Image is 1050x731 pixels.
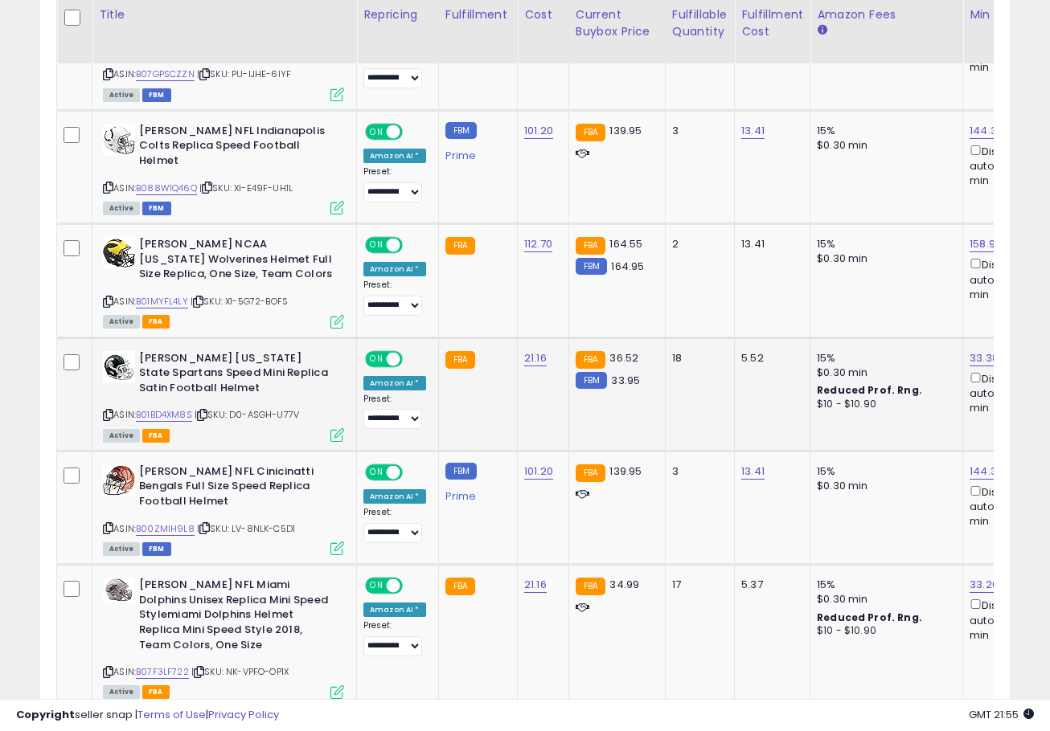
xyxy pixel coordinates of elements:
[970,483,1047,529] div: Disable auto adjust min
[136,665,189,679] a: B07F3LF722
[445,6,511,23] div: Fulfillment
[103,464,135,496] img: 51sMVSsQ+iL._SL40_.jpg
[142,542,171,556] span: FBM
[970,577,999,593] a: 33.20
[103,124,135,156] img: 41oCyRbJgLL._SL40_.jpg
[817,464,950,479] div: 15%
[576,351,605,369] small: FBA
[16,708,279,723] div: seller snap | |
[445,578,475,595] small: FBA
[970,255,1047,302] div: Disable auto adjust min
[524,350,547,366] a: 21.16
[524,6,562,23] div: Cost
[99,6,350,23] div: Title
[817,6,956,23] div: Amazon Fees
[609,123,642,138] span: 139.95
[199,182,293,194] span: | SKU: XI-E49F-UH1L
[817,398,950,411] div: $10 - $10.90
[817,479,950,493] div: $0.30 min
[363,394,426,430] div: Preset:
[139,237,334,286] b: [PERSON_NAME] NCAA [US_STATE] Wolverines Helmet Full Size Replica, One Size, Team Colors
[363,149,426,163] div: Amazon AI *
[103,542,140,556] span: All listings currently available for purchase on Amazon
[139,464,334,513] b: [PERSON_NAME] NFL Cinicinatti Bengals Full Size Speed Replica Football Helmet
[363,507,426,543] div: Preset:
[524,464,553,480] a: 101.20
[363,166,426,202] div: Preset:
[576,6,658,40] div: Current Buybox Price
[576,237,605,255] small: FBA
[741,351,798,365] div: 5.52
[741,6,803,40] div: Fulfillment Cost
[445,143,505,162] div: Prime
[142,429,170,443] span: FBA
[103,202,140,215] span: All listings currently available for purchase on Amazon
[363,620,426,656] div: Preset:
[741,578,798,592] div: 5.37
[139,351,334,400] b: [PERSON_NAME] [US_STATE] State Spartans Speed Mini Replica Satin Football Helmet
[576,578,605,595] small: FBA
[445,463,477,480] small: FBM
[672,124,722,138] div: 3
[363,376,426,390] div: Amazon AI *
[367,125,387,139] span: ON
[609,464,642,479] span: 139.95
[445,484,505,503] div: Prime
[817,124,950,138] div: 15%
[142,88,171,102] span: FBM
[817,251,950,266] div: $0.30 min
[969,707,1034,722] span: 2025-08-10 21:55 GMT
[367,239,387,252] span: ON
[139,124,334,173] b: [PERSON_NAME] NFL Indianapolis Colts Replica Speed Football Helmet
[445,351,475,369] small: FBA
[363,280,426,316] div: Preset:
[817,365,950,380] div: $0.30 min
[363,602,426,617] div: Amazon AI *
[103,578,135,603] img: 41awfMe6rHL._SL40_.jpg
[817,237,950,251] div: 15%
[611,373,640,388] span: 33.95
[103,429,140,443] span: All listings currently available for purchase on Amazon
[970,142,1047,189] div: Disable auto adjust min
[741,237,798,251] div: 13.41
[142,202,171,215] span: FBM
[611,259,644,274] span: 164.95
[817,592,950,606] div: $0.30 min
[197,522,295,535] span: | SKU: LV-8NLK-C5D1
[400,352,426,365] span: OFF
[672,6,728,40] div: Fulfillable Quantity
[817,383,922,397] b: Reduced Prof. Rng.
[672,351,722,365] div: 18
[817,611,922,624] b: Reduced Prof. Rng.
[609,577,639,592] span: 34.99
[363,6,432,23] div: Repricing
[195,408,299,421] span: | SKU: D0-ASGH-U77V
[103,315,140,329] span: All listings currently available for purchase on Amazon
[817,578,950,592] div: 15%
[363,262,426,276] div: Amazon AI *
[445,237,475,255] small: FBA
[400,579,426,593] span: OFF
[970,370,1047,416] div: Disable auto adjust min
[136,408,192,422] a: B01BD4XM8S
[817,624,950,638] div: $10 - $10.90
[400,465,426,479] span: OFF
[672,578,722,592] div: 17
[136,522,195,536] a: B00ZMIH9L8
[103,351,344,440] div: ASIN:
[142,315,170,329] span: FBA
[524,123,553,139] a: 101.20
[16,707,75,722] strong: Copyright
[970,236,1002,252] a: 158.98
[103,237,344,326] div: ASIN:
[741,123,765,139] a: 13.41
[609,350,638,365] span: 36.52
[576,372,607,389] small: FBM
[367,465,387,479] span: ON
[445,122,477,139] small: FBM
[400,239,426,252] span: OFF
[524,236,552,252] a: 112.70
[576,124,605,141] small: FBA
[208,707,279,722] a: Privacy Policy
[970,123,1003,139] a: 144.36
